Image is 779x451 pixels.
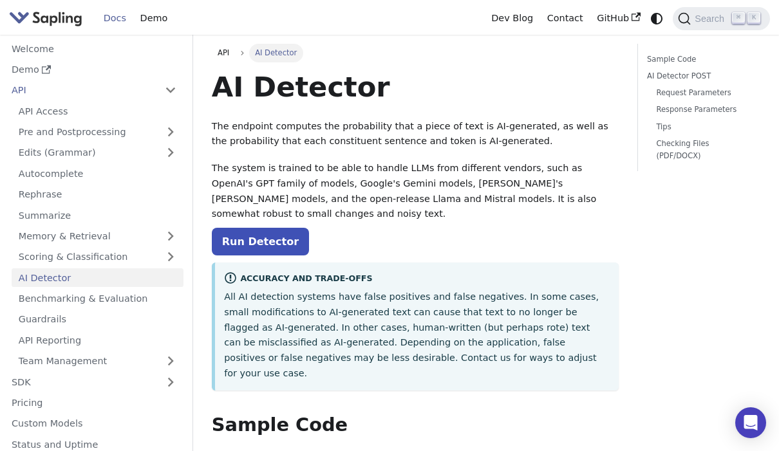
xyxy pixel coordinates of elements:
p: The system is trained to be able to handle LLMs from different vendors, such as OpenAI's GPT fami... [212,161,619,222]
a: Tips [656,121,751,133]
p: The endpoint computes the probability that a piece of text is AI-generated, as well as the probab... [212,119,619,150]
button: Expand sidebar category 'SDK' [158,373,183,391]
a: Sample Code [647,53,756,66]
div: Open Intercom Messenger [735,407,766,438]
a: Custom Models [5,414,183,433]
a: Team Management [12,352,183,371]
h1: AI Detector [212,69,619,104]
a: Autocomplete [12,164,183,183]
a: Summarize [12,206,183,225]
a: Response Parameters [656,104,751,116]
a: Edits (Grammar) [12,143,183,162]
a: Contact [540,8,590,28]
p: All AI detection systems have false positives and false negatives. In some cases, small modificat... [224,290,609,382]
a: SDK [5,373,158,391]
kbd: K [747,12,760,24]
span: API [218,48,229,57]
a: Docs [97,8,133,28]
a: Pre and Postprocessing [12,123,183,142]
button: Switch between dark and light mode (currently system mode) [648,9,666,28]
a: Demo [5,60,183,79]
a: GitHub [590,8,647,28]
a: Dev Blog [484,8,540,28]
a: Benchmarking & Evaluation [12,290,183,308]
button: Search (Command+K) [673,7,769,30]
a: Pricing [5,394,183,412]
a: API Access [12,102,183,120]
img: Sapling.ai [9,9,82,28]
nav: Breadcrumbs [212,44,619,62]
span: AI Detector [249,44,303,62]
a: API [5,81,158,100]
a: Checking Files (PDF/DOCX) [656,138,751,162]
a: Run Detector [212,228,309,255]
a: AI Detector POST [647,70,756,82]
div: Accuracy and Trade-offs [224,272,609,287]
kbd: ⌘ [732,12,745,24]
a: API [212,44,236,62]
a: Scoring & Classification [12,248,183,266]
h2: Sample Code [212,414,619,437]
a: AI Detector [12,268,183,287]
span: Search [691,14,732,24]
a: Demo [133,8,174,28]
a: Request Parameters [656,87,751,99]
a: Memory & Retrieval [12,227,183,246]
a: API Reporting [12,331,183,349]
a: Sapling.ai [9,9,87,28]
a: Welcome [5,39,183,58]
a: Rephrase [12,185,183,204]
a: Guardrails [12,310,183,329]
button: Collapse sidebar category 'API' [158,81,183,100]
